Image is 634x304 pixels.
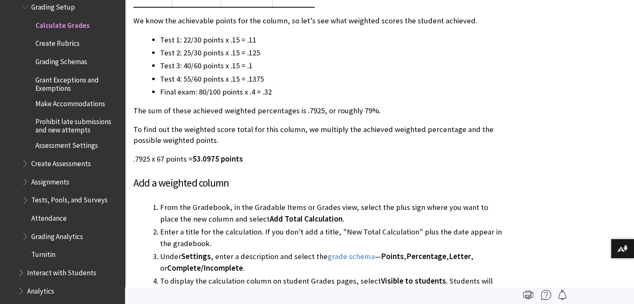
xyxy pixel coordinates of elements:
[167,263,243,272] span: Complete/Incomplete
[133,153,502,164] p: .7925 x 67 points =
[31,193,108,204] span: Tests, Pools, and Surveys
[160,86,502,97] li: Final exam: 80/100 points x .4 = .32
[133,105,502,116] p: The sum of these achieved weighted percentages is .7925, or roughly 79%.
[557,290,567,300] img: Follow this page
[160,250,502,274] li: Under , enter a description and select the — , , , or .
[31,157,91,168] span: Create Assessments
[35,55,87,66] span: Grading Schemas
[133,15,502,26] p: We know the achievable points for the column, so let’s see what weighted scores the student achie...
[133,124,502,145] p: To find out the weighted score total for this column, we multiply the achieved weighted percentag...
[449,251,471,261] span: Letter
[35,115,119,135] span: Prohibit late submissions and new attempts
[160,73,502,85] li: Test 4: 55/60 points x .15 = .1375
[160,226,502,249] li: Enter a title for the calculation. If you don't add a title, "New Total Calculation" plus the dat...
[35,73,119,92] span: Grant Exceptions and Exemptions
[35,18,90,30] span: Calculate Grades
[406,251,446,261] span: Percentage
[31,175,69,186] span: Assignments
[381,276,446,285] span: Visible to students
[31,229,83,241] span: Grading Analytics
[270,214,343,223] span: Add Total Calculation
[160,34,502,45] li: Test 1: 22/30 points x .15 = .11
[160,47,502,58] li: Test 2: 25/30 points x .15 = .125
[160,60,502,71] li: Test 3: 40/60 points x .15 = .1
[160,201,502,224] li: From the Gradebook, in the Gradable Items or Grades view, select the plus sign where you want to ...
[523,290,533,300] img: Print
[328,251,375,261] a: grade schema
[35,97,105,108] span: Make Accommodations
[31,248,55,259] span: Turnitin
[35,36,80,47] span: Create Rubrics
[193,154,243,163] span: 53.0975 points
[181,251,211,261] span: Settings
[27,284,54,295] span: Analytics
[35,139,98,150] span: Assessment Settings
[27,266,96,277] span: Interact with Students
[31,211,67,222] span: Attendance
[133,175,502,191] h3: Add a weighted column
[541,290,551,300] img: More help
[160,275,502,298] li: To display the calculation column on student Grades pages, select . Students will see the calcula...
[381,251,404,261] span: Points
